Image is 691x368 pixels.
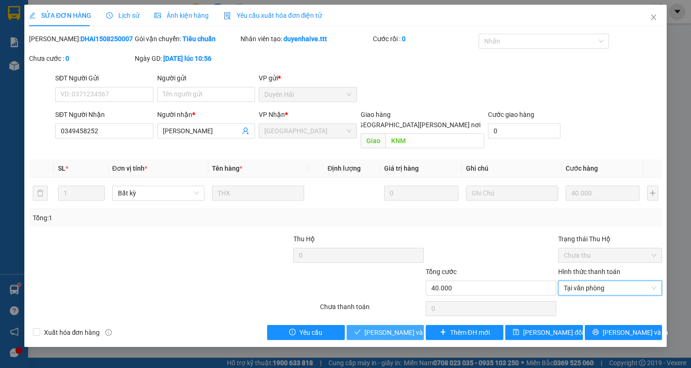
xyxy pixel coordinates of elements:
[564,248,656,262] span: Chưa thu
[361,133,386,148] span: Giao
[80,35,133,43] b: DHAI1508250007
[264,124,351,138] span: Sài Gòn
[361,111,391,118] span: Giao hàng
[33,213,268,223] div: Tổng: 1
[284,35,327,43] b: duyenhaive.ttt
[135,34,239,44] div: Gói vận chuyển:
[299,327,322,338] span: Yêu cầu
[354,329,361,336] span: check
[440,329,446,336] span: plus
[386,133,484,148] input: Dọc đường
[650,14,657,21] span: close
[402,35,406,43] b: 0
[293,235,315,243] span: Thu Hộ
[592,329,599,336] span: printer
[29,12,91,19] span: SỬA ĐƠN HÀNG
[29,34,133,44] div: [PERSON_NAME]:
[224,12,231,20] img: icon
[212,165,242,172] span: Tên hàng
[112,165,147,172] span: Đơn vị tính
[384,165,419,172] span: Giá trị hàng
[364,327,491,338] span: [PERSON_NAME] và [PERSON_NAME] hàng
[29,53,133,64] div: Chưa cước :
[55,109,153,120] div: SĐT Người Nhận
[154,12,209,19] span: Ảnh kiện hàng
[566,165,598,172] span: Cước hàng
[157,73,255,83] div: Người gửi
[488,123,560,138] input: Cước giao hàng
[29,12,36,19] span: edit
[488,111,534,118] label: Cước giao hàng
[289,329,296,336] span: exclamation-circle
[353,120,484,130] span: [GEOGRAPHIC_DATA][PERSON_NAME] nơi
[33,186,48,201] button: delete
[585,325,662,340] button: printer[PERSON_NAME] và In
[40,327,104,338] span: Xuất hóa đơn hàng
[558,234,662,244] div: Trạng thái Thu Hộ
[267,325,345,340] button: exclamation-circleYêu cầu
[450,327,490,338] span: Thêm ĐH mới
[264,87,351,101] span: Duyên Hải
[259,111,285,118] span: VP Nhận
[327,165,361,172] span: Định lượng
[212,186,304,201] input: VD: Bàn, Ghế
[466,186,558,201] input: Ghi Chú
[505,325,583,340] button: save[PERSON_NAME] đổi
[647,186,658,201] button: plus
[65,55,69,62] b: 0
[224,12,322,19] span: Yêu cầu xuất hóa đơn điện tử
[58,165,65,172] span: SL
[640,5,667,31] button: Close
[426,268,457,275] span: Tổng cước
[106,12,139,19] span: Lịch sử
[373,34,477,44] div: Cước rồi :
[163,55,211,62] b: [DATE] lúc 10:56
[135,53,239,64] div: Ngày GD:
[513,329,519,336] span: save
[182,35,216,43] b: Tiêu chuẩn
[106,12,113,19] span: clock-circle
[558,268,620,275] label: Hình thức thanh toán
[105,329,112,336] span: info-circle
[462,159,562,178] th: Ghi chú
[319,302,425,318] div: Chưa thanh toán
[347,325,424,340] button: check[PERSON_NAME] và [PERSON_NAME] hàng
[55,73,153,83] div: SĐT Người Gửi
[523,327,583,338] span: [PERSON_NAME] đổi
[566,186,640,201] input: 0
[240,34,371,44] div: Nhân viên tạo:
[603,327,668,338] span: [PERSON_NAME] và In
[384,186,458,201] input: 0
[157,109,255,120] div: Người nhận
[154,12,161,19] span: picture
[426,325,503,340] button: plusThêm ĐH mới
[259,73,357,83] div: VP gửi
[564,281,656,295] span: Tại văn phòng
[118,186,199,200] span: Bất kỳ
[242,127,249,135] span: user-add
